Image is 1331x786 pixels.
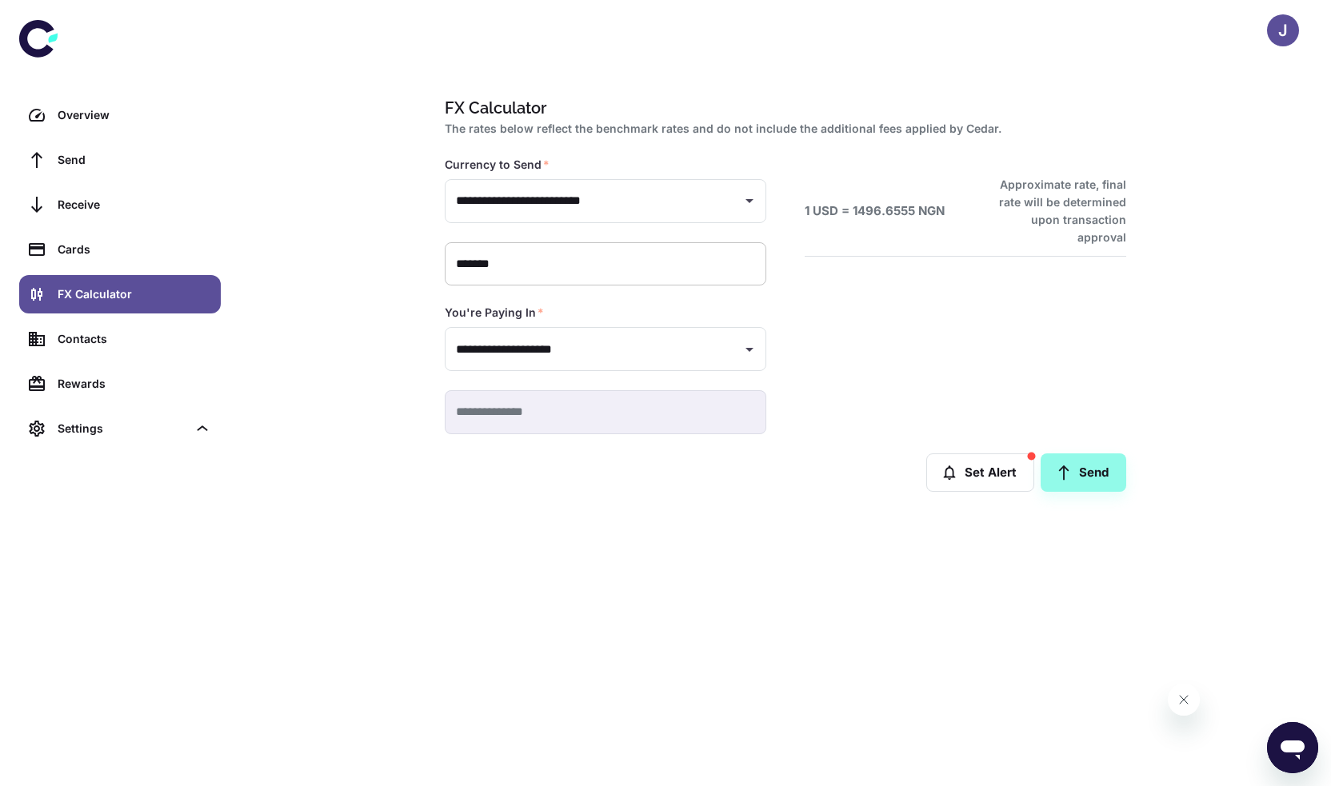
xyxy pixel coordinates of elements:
div: Receive [58,196,211,213]
h6: 1 USD = 1496.6555 NGN [805,202,945,221]
button: Open [738,338,761,361]
div: Rewards [58,375,211,393]
div: Settings [19,409,221,448]
a: Send [1041,453,1126,492]
div: Overview [58,106,211,124]
label: You're Paying In [445,305,544,321]
iframe: Close message [1168,684,1200,716]
h1: FX Calculator [445,96,1120,120]
div: Contacts [58,330,211,348]
iframe: Button to launch messaging window [1267,722,1318,773]
span: Hi. Need any help? [10,11,115,24]
button: Open [738,190,761,212]
div: Cards [58,241,211,258]
a: FX Calculator [19,275,221,313]
a: Overview [19,96,221,134]
button: Set Alert [926,453,1034,492]
a: Cards [19,230,221,269]
div: Send [58,151,211,169]
label: Currency to Send [445,157,550,173]
a: Receive [19,186,221,224]
button: J [1267,14,1299,46]
div: Settings [58,420,187,437]
a: Contacts [19,320,221,358]
div: FX Calculator [58,285,211,303]
h6: Approximate rate, final rate will be determined upon transaction approval [981,176,1126,246]
a: Rewards [19,365,221,403]
a: Send [19,141,221,179]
